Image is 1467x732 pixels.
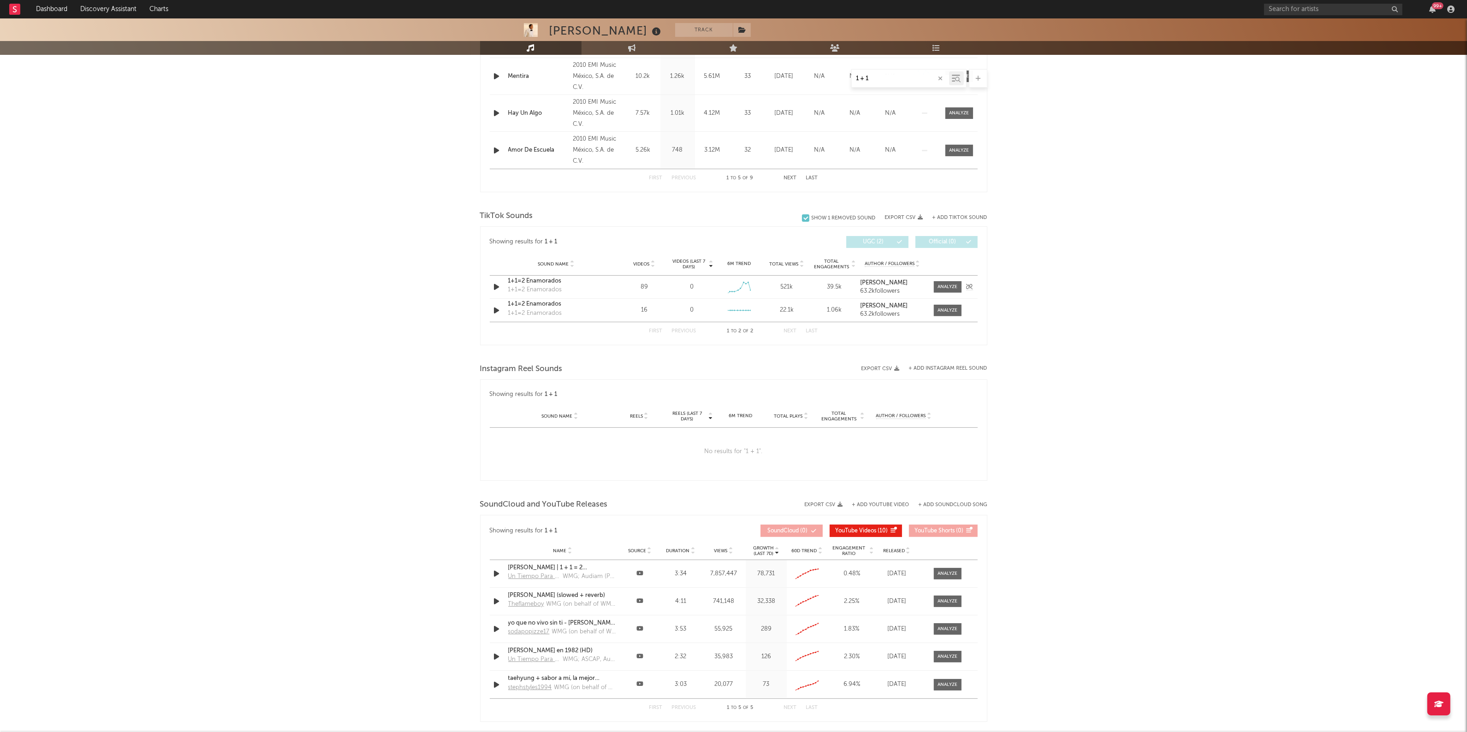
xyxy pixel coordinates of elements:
span: SoundCloud and YouTube Releases [480,499,608,510]
button: YouTube Shorts(0) [909,525,978,537]
button: + Add TikTok Sound [932,215,987,220]
span: Reels [630,413,643,419]
span: Sound Name [541,413,572,419]
div: 1.83 % [830,625,874,634]
span: YouTube Videos [836,528,877,534]
div: [DATE] [769,109,800,118]
div: 6M Trend [718,260,760,267]
div: [PERSON_NAME] | 1 + 1 = 2 Enamorados (1982) HD Remaster [508,563,617,573]
div: N/A [875,109,906,118]
button: Next [784,329,797,334]
div: 73 [748,680,784,689]
a: Hay Un Algo [508,109,569,118]
div: WMG (on behalf of WM International); CMRRA, BMI - Broadcast Music Inc., PEDL, [DEMOGRAPHIC_DATA],... [546,600,617,609]
button: Previous [672,329,696,334]
button: Track [675,23,733,37]
div: 3.12M [697,146,727,155]
a: Theflameboy [508,600,546,612]
div: N/A [804,146,835,155]
span: Total Plays [774,413,802,419]
span: Official ( 0 ) [921,239,964,245]
div: 0 [690,283,694,292]
button: Export CSV [885,215,923,220]
button: YouTube Videos(10) [830,525,902,537]
div: 289 [748,625,784,634]
div: 3:03 [663,680,699,689]
button: + Add SoundCloud Song [919,502,987,508]
div: N/A [840,146,871,155]
button: First [649,176,663,181]
span: Sound Name [538,261,569,267]
button: First [649,329,663,334]
button: Previous [672,176,696,181]
div: 2010 EMI Music México, S.A. de C.V. [573,134,623,167]
span: Total Engagements [813,259,850,270]
a: [PERSON_NAME] en 1982 (HD) [508,646,617,655]
button: + Add SoundCloud Song [909,502,987,508]
div: 63.2k followers [860,311,924,318]
div: 2.25 % [830,597,874,606]
span: Author / Followers [876,413,926,419]
button: Last [806,176,818,181]
div: 32 [732,146,764,155]
div: 32,338 [748,597,784,606]
span: YouTube Shorts [915,528,955,534]
span: Author / Followers [865,261,915,267]
button: Official(0) [915,236,978,248]
div: 2:32 [663,652,699,661]
a: [PERSON_NAME] (slowed + reverb) [508,591,617,600]
button: Last [806,705,818,710]
span: Videos (last 7 days) [670,259,707,270]
span: to [731,329,736,333]
p: Growth [753,545,774,551]
div: 6M Trend [718,413,764,419]
button: + Add TikTok Sound [923,215,987,220]
button: Export CSV [805,502,843,508]
a: yo que no vivo sin ti - [PERSON_NAME] (slow+reverb) [508,619,617,628]
div: 1.06k [813,306,855,315]
div: 521k [765,283,808,292]
span: of [743,706,748,710]
button: UGC(2) [846,236,909,248]
span: ( 0 ) [766,528,809,534]
div: + Add YouTube Video [843,502,909,508]
a: 1+1=2 Enamorados [508,277,605,286]
p: (Last 7d) [753,551,774,556]
div: 1.01k [663,109,693,118]
button: + Add Instagram Reel Sound [909,366,987,371]
div: N/A [875,146,906,155]
span: Name [553,548,566,554]
button: Export CSV [861,366,900,372]
a: Un Tiempo Para Recordar HD [508,655,563,667]
div: No results for " 1 + 1 ". [490,428,978,476]
span: Reels (last 7 days) [667,411,707,422]
div: Show 1 Removed Sound [812,215,876,221]
div: [DATE] [879,625,915,634]
div: Showing results for [490,236,734,248]
span: Total Engagements [819,411,859,422]
button: SoundCloud(0) [760,525,823,537]
div: 78,731 [748,569,784,579]
div: 741,148 [703,597,743,606]
a: taehyung + sabor a mí, la mejor combinación del mundo que no te cansaras de verlo [508,674,617,683]
div: 1 5 9 [715,173,766,184]
div: 33 [732,109,764,118]
div: 2010 EMI Music México, S.A. de C.V. [573,97,623,130]
div: 4.12M [697,109,727,118]
span: of [743,329,748,333]
span: Views [714,548,727,554]
input: Search by song name or URL [852,75,949,83]
div: 7,857,447 [703,569,743,579]
div: Showing results for [490,525,734,537]
div: 35,983 [703,652,743,661]
div: 39.5k [813,283,855,292]
a: [PERSON_NAME] [860,303,924,309]
a: Un Tiempo Para Recordar HD [508,572,563,584]
span: Released [883,548,905,554]
div: 0.48 % [830,569,874,579]
div: [DATE] [879,597,915,606]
